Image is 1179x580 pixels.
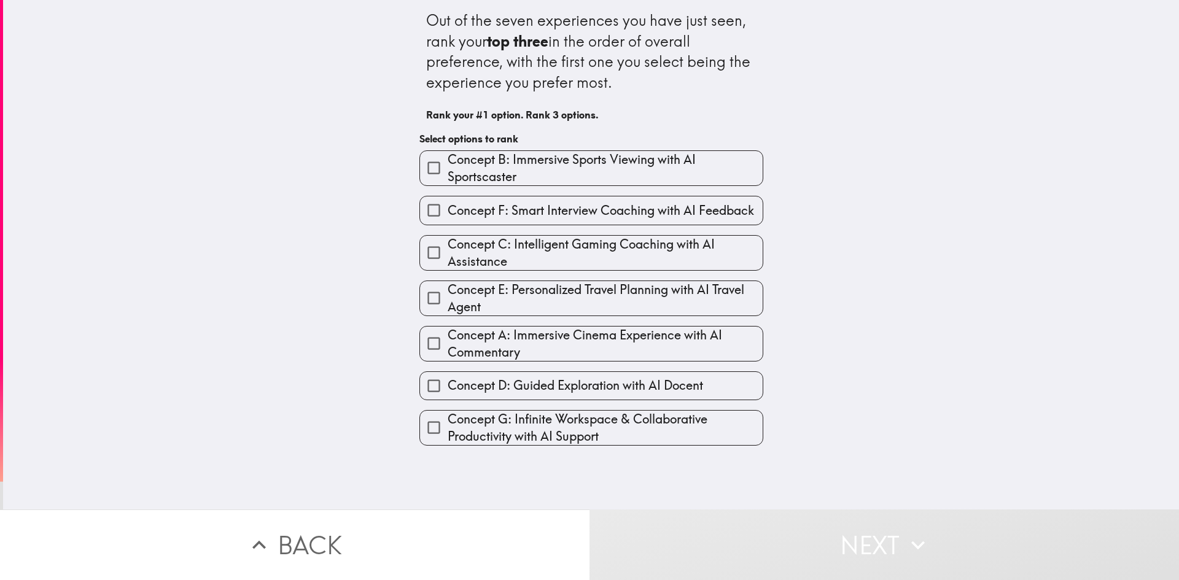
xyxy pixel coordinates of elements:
button: Next [589,509,1179,580]
span: Concept A: Immersive Cinema Experience with AI Commentary [448,327,763,361]
button: Concept B: Immersive Sports Viewing with AI Sportscaster [420,151,763,185]
button: Concept D: Guided Exploration with AI Docent [420,372,763,400]
span: Concept E: Personalized Travel Planning with AI Travel Agent [448,281,763,315]
button: Concept A: Immersive Cinema Experience with AI Commentary [420,327,763,361]
span: Concept G: Infinite Workspace & Collaborative Productivity with AI Support [448,411,763,445]
span: Concept B: Immersive Sports Viewing with AI Sportscaster [448,151,763,185]
div: Out of the seven experiences you have just seen, rank your in the order of overall preference, wi... [426,10,757,93]
button: Concept G: Infinite Workspace & Collaborative Productivity with AI Support [420,411,763,445]
b: top three [487,32,548,50]
span: Concept F: Smart Interview Coaching with AI Feedback [448,202,754,219]
h6: Select options to rank [419,132,763,145]
h6: Rank your #1 option. Rank 3 options. [426,108,757,122]
button: Concept F: Smart Interview Coaching with AI Feedback [420,196,763,224]
button: Concept E: Personalized Travel Planning with AI Travel Agent [420,281,763,315]
span: Concept D: Guided Exploration with AI Docent [448,377,703,394]
button: Concept C: Intelligent Gaming Coaching with AI Assistance [420,236,763,270]
span: Concept C: Intelligent Gaming Coaching with AI Assistance [448,236,763,270]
